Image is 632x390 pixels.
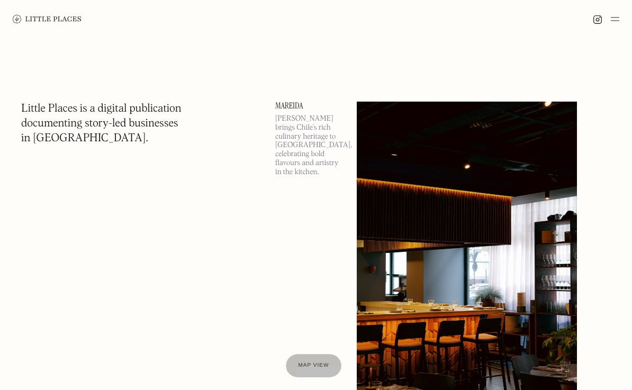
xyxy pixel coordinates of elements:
[286,354,342,377] a: Map view
[299,362,329,368] span: Map view
[275,102,344,110] a: Mareida
[21,102,182,146] h1: Little Places is a digital publication documenting story-led businesses in [GEOGRAPHIC_DATA].
[275,114,344,177] p: [PERSON_NAME] brings Chile’s rich culinary heritage to [GEOGRAPHIC_DATA], celebrating bold flavou...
